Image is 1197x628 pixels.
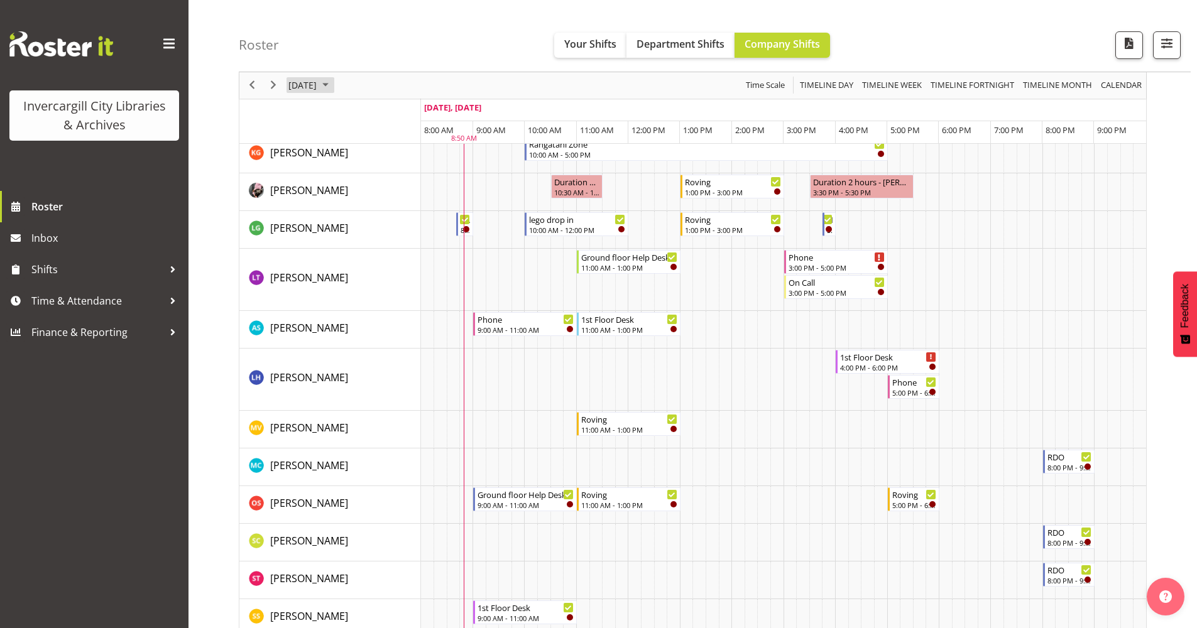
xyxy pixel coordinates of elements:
span: [PERSON_NAME] [270,534,348,548]
div: 1:00 PM - 3:00 PM [685,187,781,197]
span: [PERSON_NAME] [270,571,348,585]
button: September 2025 [287,78,334,94]
span: Time & Attendance [31,291,163,310]
div: Lisa Griffiths"s event - lego drop in Begin From Friday, September 26, 2025 at 10:00:00 AM GMT+12... [525,212,628,236]
div: Duration 1 hours - [PERSON_NAME] [554,175,599,188]
div: September 26, 2025 [284,72,336,99]
div: 8:40 AM - 9:00 AM [461,225,470,235]
span: [PERSON_NAME] [270,221,348,235]
div: 3:45 PM - 4:00 PM [827,225,833,235]
div: 1st Floor Desk [581,313,677,325]
div: Phone [892,376,936,388]
span: Timeline Day [799,78,855,94]
td: Marion van Voornveld resource [239,411,421,448]
span: 10:00 AM [528,124,562,136]
span: Company Shifts [745,37,820,51]
div: Olivia Stanley"s event - Ground floor Help Desk Begin From Friday, September 26, 2025 at 9:00:00 ... [473,487,577,511]
span: Time Scale [745,78,786,94]
td: Marion Hawkes resource [239,349,421,411]
div: RDO [1047,526,1091,538]
span: [DATE], [DATE] [424,102,481,113]
div: Mandy Stenton"s event - 1st Floor Desk Begin From Friday, September 26, 2025 at 11:00:00 AM GMT+1... [577,312,680,336]
td: Michelle Cunningham resource [239,448,421,486]
div: 11:00 AM - 1:00 PM [581,500,677,510]
span: 9:00 AM [476,124,506,136]
span: 12:00 PM [631,124,665,136]
button: Timeline Day [798,78,856,94]
div: 11:00 AM - 1:00 PM [581,263,677,273]
span: 2:00 PM [735,124,765,136]
td: Keyu Chen resource [239,173,421,211]
span: 8:00 PM [1046,124,1075,136]
div: RDO [1047,563,1091,576]
span: [PERSON_NAME] [270,183,348,197]
div: 9:00 AM - 11:00 AM [478,325,574,335]
div: 1:00 PM - 3:00 PM [685,225,781,235]
button: Filter Shifts [1153,31,1181,59]
div: Roving [685,175,781,188]
div: Roving [685,213,781,225]
div: next period [263,72,284,99]
a: [PERSON_NAME] [270,571,348,586]
span: Department Shifts [637,37,724,51]
span: 9:00 PM [1097,124,1127,136]
a: [PERSON_NAME] [270,458,348,473]
a: [PERSON_NAME] [270,320,348,335]
span: Roster [31,197,182,216]
div: 3:00 PM - 5:00 PM [789,263,885,273]
div: 5:00 PM - 6:00 PM [892,500,936,510]
h4: Roster [239,38,279,52]
div: Keyu Chen"s event - Roving Begin From Friday, September 26, 2025 at 1:00:00 PM GMT+12:00 Ends At ... [680,175,784,198]
div: On Call [789,276,885,288]
button: Timeline Week [860,78,924,94]
div: 9:00 AM - 11:00 AM [478,613,574,623]
a: [PERSON_NAME] [270,183,348,198]
div: lego drop in [529,213,625,225]
button: Time Scale [744,78,787,94]
div: 8:50 AM [451,134,477,144]
div: 9:00 AM - 11:00 AM [478,500,574,510]
div: 8:00 PM - 9:00 PM [1047,538,1091,548]
div: Duration 2 hours - [PERSON_NAME] [813,175,910,188]
span: Timeline Month [1022,78,1093,94]
div: previous period [241,72,263,99]
div: 11:00 AM - 1:00 PM [581,425,677,435]
span: 5:00 PM [890,124,920,136]
span: 1:00 PM [683,124,713,136]
button: Department Shifts [626,33,735,58]
div: Olivia Stanley"s event - Roving Begin From Friday, September 26, 2025 at 5:00:00 PM GMT+12:00 End... [888,487,939,511]
a: [PERSON_NAME] [270,609,348,624]
span: [PERSON_NAME] [270,321,348,335]
button: Month [1099,78,1144,94]
span: 6:00 PM [942,124,971,136]
td: Lyndsay Tautari resource [239,249,421,311]
div: Invercargill City Libraries & Archives [22,97,167,134]
div: Phone [478,313,574,325]
span: [PERSON_NAME] [270,609,348,623]
div: Olivia Stanley"s event - Roving Begin From Friday, September 26, 2025 at 11:00:00 AM GMT+12:00 En... [577,487,680,511]
td: Lisa Griffiths resource [239,211,421,249]
td: Mandy Stenton resource [239,311,421,349]
div: Saranya Sarisa"s event - 1st Floor Desk Begin From Friday, September 26, 2025 at 9:00:00 AM GMT+1... [473,600,577,624]
div: 4:00 PM - 6:00 PM [840,362,936,372]
div: 8:00 PM - 9:00 PM [1047,575,1091,585]
span: calendar [1100,78,1143,94]
span: Timeline Fortnight [929,78,1015,94]
div: Marion Hawkes"s event - 1st Floor Desk Begin From Friday, September 26, 2025 at 4:00:00 PM GMT+12... [836,350,939,374]
div: Mandy Stenton"s event - Phone Begin From Friday, September 26, 2025 at 9:00:00 AM GMT+12:00 Ends ... [473,312,577,336]
div: 1st Floor Desk [840,350,936,363]
span: Inbox [31,229,182,247]
img: Rosterit website logo [9,31,113,57]
img: help-xxl-2.png [1159,590,1172,603]
a: [PERSON_NAME] [270,370,348,385]
div: Katie Greene"s event - Rangatahi Zone Begin From Friday, September 26, 2025 at 10:00:00 AM GMT+12... [525,137,887,161]
div: Newspapers [461,213,470,225]
div: 5:00 PM - 6:00 PM [892,387,936,398]
button: Download a PDF of the roster for the current day [1115,31,1143,59]
div: 11:00 AM - 1:00 PM [581,325,677,335]
span: [PERSON_NAME] [270,458,348,472]
div: Keyu Chen"s event - Duration 1 hours - Keyu Chen Begin From Friday, September 26, 2025 at 10:30:0... [551,175,603,198]
div: 10:00 AM - 5:00 PM [529,149,884,160]
button: Fortnight [929,78,1017,94]
div: 1st Floor Desk [478,601,574,614]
